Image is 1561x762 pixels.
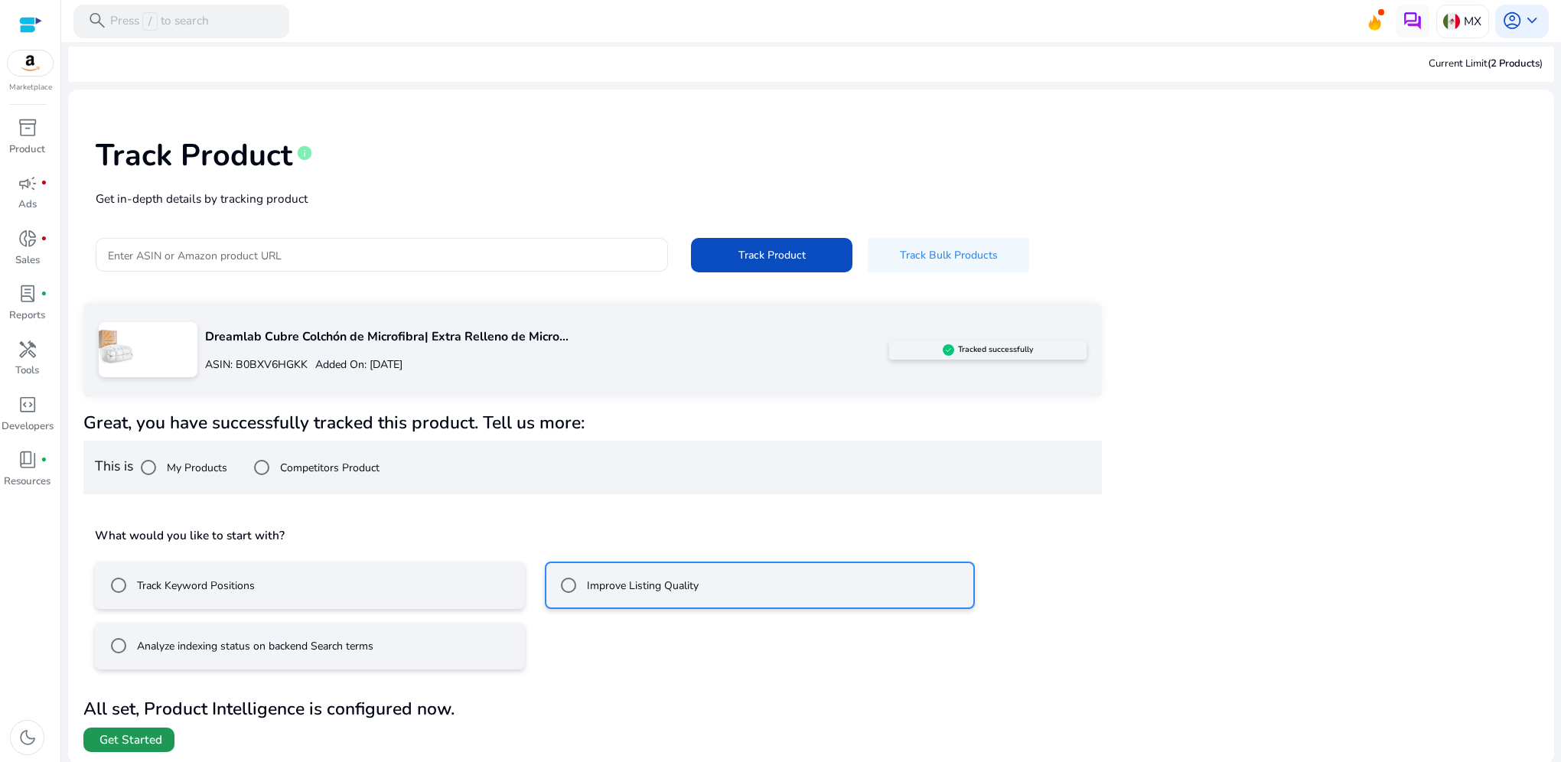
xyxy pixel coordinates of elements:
label: My Products [164,460,227,476]
img: 71+yqwOUJ+L.jpg [99,330,133,364]
div: This is [83,441,1103,494]
p: Developers [2,419,54,435]
h5: What would you like to start with? [95,527,1091,544]
span: fiber_manual_record [41,236,47,243]
span: account_circle [1502,11,1522,31]
span: code_blocks [18,395,37,415]
button: Track Product [691,238,852,272]
label: Track Keyword Positions [134,578,255,594]
span: campaign [18,174,37,194]
button: Track Bulk Products [868,238,1029,272]
p: Ads [18,197,37,213]
span: dark_mode [18,728,37,747]
button: Get Started [83,728,174,752]
span: fiber_manual_record [41,291,47,298]
span: / [142,12,157,31]
span: fiber_manual_record [41,457,47,464]
h5: Tracked successfully [958,345,1033,355]
label: Analyze indexing status on backend Search terms [134,638,373,654]
p: ASIN: B0BXV6HGKK [205,357,308,373]
p: Dreamlab Cubre Colchón de Microfibra| Extra Relleno de Micro... [205,328,889,347]
span: Track Bulk Products [900,247,998,263]
span: Get Started [99,731,162,748]
label: Improve Listing Quality [584,578,699,594]
span: lab_profile [18,284,37,304]
p: Added On: [DATE] [308,357,402,373]
span: info [296,145,313,161]
p: Resources [4,474,51,490]
img: sellerapp_active [943,344,954,356]
p: Press to search [110,12,209,31]
span: Track Product [738,247,806,263]
p: Marketplace [9,82,52,93]
span: keyboard_arrow_down [1522,11,1542,31]
span: fiber_manual_record [41,180,47,187]
span: search [87,11,107,31]
span: handyman [18,340,37,360]
img: mx.svg [1443,13,1460,30]
p: Sales [15,253,40,269]
h1: Track Product [96,138,292,174]
p: Reports [9,308,45,324]
p: Product [9,142,45,158]
p: Get in-depth details by tracking product [96,190,1527,207]
p: Tools [15,363,39,379]
b: All set, Product Intelligence is configured now. [83,697,455,721]
p: MX [1464,8,1481,34]
img: amazon.svg [8,50,54,76]
span: book_4 [18,450,37,470]
div: Current Limit ) [1429,57,1543,72]
span: (2 Products [1488,57,1540,70]
span: inventory_2 [18,118,37,138]
h4: Great, you have successfully tracked this product. Tell us more: [83,412,1103,433]
label: Competitors Product [277,460,380,476]
span: donut_small [18,229,37,249]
